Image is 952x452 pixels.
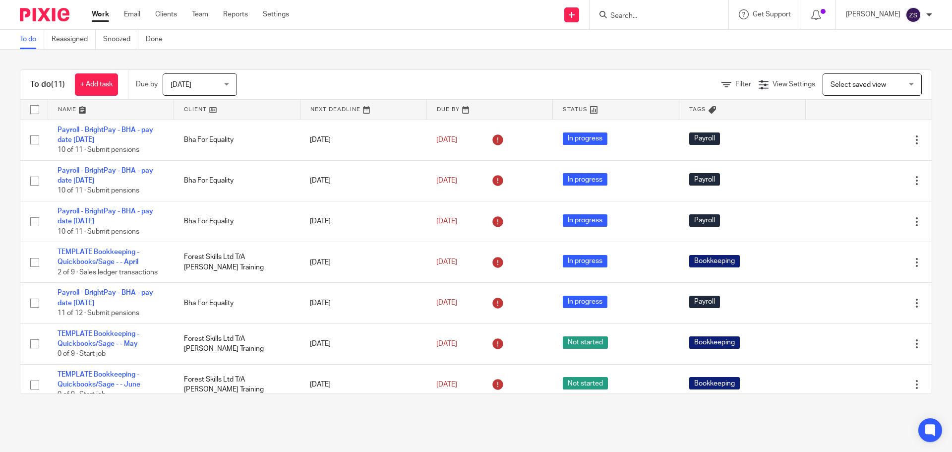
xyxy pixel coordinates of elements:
a: Reports [223,9,248,19]
span: In progress [563,214,607,227]
img: Pixie [20,8,69,21]
img: svg%3E [905,7,921,23]
a: Email [124,9,140,19]
a: TEMPLATE Bookkeeping - Quickbooks/Sage - - April [58,249,139,265]
span: 2 of 9 · Sales ledger transactions [58,269,158,276]
td: Bha For Equality [174,283,300,323]
span: Tags [689,107,706,112]
td: [DATE] [300,160,426,201]
span: In progress [563,173,607,186]
span: Bookkeeping [689,255,740,267]
td: Forest Skills Ltd T/A [PERSON_NAME] Training [174,364,300,405]
a: Reassigned [52,30,96,49]
span: [DATE] [436,340,457,347]
a: + Add task [75,73,118,96]
span: In progress [563,296,607,308]
a: TEMPLATE Bookkeeping - Quickbooks/Sage - - May [58,330,139,347]
span: Payroll [689,296,720,308]
td: [DATE] [300,323,426,364]
span: In progress [563,132,607,145]
span: Payroll [689,214,720,227]
td: Bha For Equality [174,120,300,160]
span: 11 of 12 · Submit pensions [58,310,139,317]
a: To do [20,30,44,49]
span: Bookkeeping [689,377,740,389]
span: Select saved view [831,81,886,88]
span: [DATE] [436,218,457,225]
td: [DATE] [300,201,426,242]
td: Bha For Equality [174,201,300,242]
span: 0 of 9 · Start job [58,350,106,357]
span: Filter [735,81,751,88]
span: Not started [563,377,608,389]
td: [DATE] [300,242,426,283]
span: Payroll [689,173,720,186]
input: Search [609,12,699,21]
span: In progress [563,255,607,267]
span: [DATE] [436,381,457,388]
td: [DATE] [300,283,426,323]
span: Payroll [689,132,720,145]
span: [DATE] [171,81,191,88]
a: Done [146,30,170,49]
span: 10 of 11 · Submit pensions [58,146,139,153]
p: Due by [136,79,158,89]
span: Not started [563,336,608,349]
a: Payroll - BrightPay - BHA - pay date [DATE] [58,208,153,225]
a: TEMPLATE Bookkeeping - Quickbooks/Sage - - June [58,371,140,388]
span: 10 of 11 · Submit pensions [58,228,139,235]
a: Payroll - BrightPay - BHA - pay date [DATE] [58,289,153,306]
a: Settings [263,9,289,19]
a: Work [92,9,109,19]
span: [DATE] [436,259,457,266]
span: [DATE] [436,136,457,143]
span: 10 of 11 · Submit pensions [58,188,139,194]
td: Bha For Equality [174,160,300,201]
span: (11) [51,80,65,88]
p: [PERSON_NAME] [846,9,900,19]
a: Snoozed [103,30,138,49]
td: [DATE] [300,364,426,405]
span: View Settings [773,81,815,88]
a: Payroll - BrightPay - BHA - pay date [DATE] [58,167,153,184]
td: Forest Skills Ltd T/A [PERSON_NAME] Training [174,323,300,364]
a: Payroll - BrightPay - BHA - pay date [DATE] [58,127,153,143]
td: [DATE] [300,120,426,160]
h1: To do [30,79,65,90]
a: Clients [155,9,177,19]
span: [DATE] [436,177,457,184]
td: Forest Skills Ltd T/A [PERSON_NAME] Training [174,242,300,283]
span: Get Support [753,11,791,18]
span: Bookkeeping [689,336,740,349]
span: 0 of 9 · Start job [58,391,106,398]
span: [DATE] [436,300,457,307]
a: Team [192,9,208,19]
